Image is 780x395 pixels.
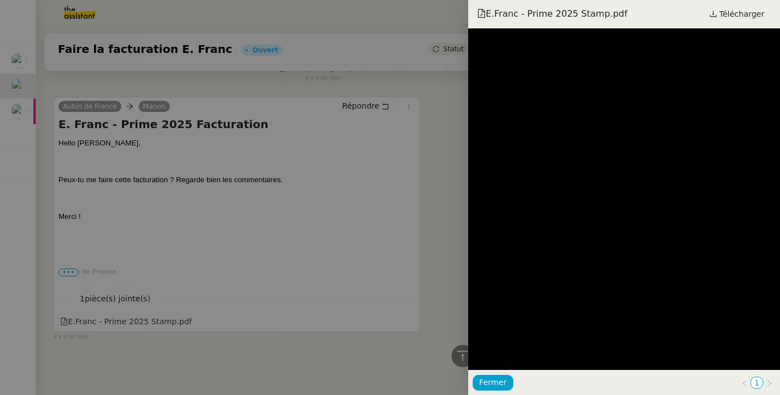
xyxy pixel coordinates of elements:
[763,377,776,389] button: Page suivante
[703,6,771,22] a: Télécharger
[738,377,750,389] button: Page précédente
[477,8,627,20] span: E.Franc - Prime 2025 Stamp.pdf
[473,375,513,391] button: Fermer
[479,376,507,389] span: Fermer
[750,377,763,389] li: 1
[719,7,764,21] span: Télécharger
[751,377,763,388] a: 1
